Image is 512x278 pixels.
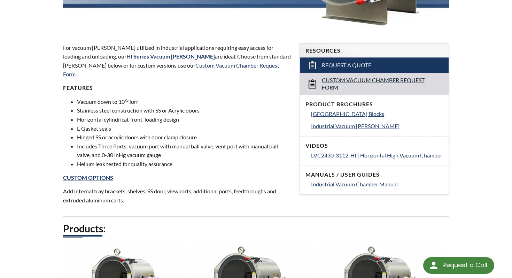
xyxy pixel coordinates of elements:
p: For vacuum [PERSON_NAME] utilized in industrial applications requiring easy access for loading an... [63,43,292,79]
h2: Products: [63,222,449,235]
li: Horizontal cylindrical, front-loading design [77,115,292,124]
a: Custom Vacuum Chamber Request Form [300,73,449,95]
a: Custom Options [63,174,113,181]
li: Hinged SS or acrylic doors with door clamp closure [77,133,292,142]
span: Request a Quote [322,62,371,69]
span: [GEOGRAPHIC_DATA] Blocks [311,110,384,117]
li: Helium leak tested for quality assurance [77,160,292,169]
div: Request a Call [442,257,487,273]
img: round button [428,260,439,271]
a: Industrial Vacuum [PERSON_NAME] [311,122,443,131]
span: LVC2430-3112-HI | Horizontal High Vacuum Chamber [311,152,442,159]
span: Industrial Vacuum [PERSON_NAME] [311,123,399,129]
a: Industrial Vacuum Chamber Manual [311,180,443,189]
sup: -3 [125,98,129,103]
li: L-Gasket seals [77,124,292,133]
div: Request a Call [423,257,494,274]
p: Add internal tray brackets, shelves, SS door, viewports, additional ports, feedthroughs and extru... [63,187,292,204]
li: Includes Three Ports: vacuum port with manual ball valve, vent port with manual ball valve, and 0... [77,142,292,160]
a: Request a Quote [300,57,449,73]
a: [GEOGRAPHIC_DATA] Blocks [311,109,443,118]
h4: Product Brochures [305,101,443,108]
li: Stainless steel construction with SS or Acrylic doors [77,106,292,115]
li: Vacuum down to 10 Torr [77,97,292,106]
h4: FEATURES [63,84,292,92]
h4: Manuals / User Guides [305,171,443,178]
h4: Resources [305,47,443,54]
span: Custom Vacuum Chamber Request Form [322,77,427,91]
span: Industrial Vacuum Chamber Manual [311,181,398,187]
strong: HI Series Vacuum [PERSON_NAME] [126,53,215,60]
h4: Videos [305,142,443,149]
a: LVC2430-3112-HI | Horizontal High Vacuum Chamber [311,151,443,160]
